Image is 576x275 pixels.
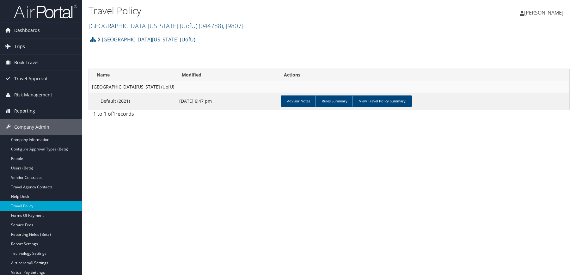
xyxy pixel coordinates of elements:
th: Modified: activate to sort column ascending [176,69,278,81]
th: Name: activate to sort column ascending [89,69,176,81]
td: [GEOGRAPHIC_DATA][US_STATE] (UofU) [89,81,569,93]
span: ( 044788 ) [199,21,223,30]
div: 1 to 1 of records [93,110,204,121]
span: Reporting [14,103,35,119]
h1: Travel Policy [89,4,409,17]
a: View Travel Policy Summary [352,95,412,107]
td: [DATE] 6:47 pm [176,93,278,110]
span: 1 [113,110,115,117]
a: [GEOGRAPHIC_DATA][US_STATE] (UofU) [97,33,195,46]
span: Risk Management [14,87,52,103]
span: [PERSON_NAME] [524,9,563,16]
td: Default (2021) [89,93,176,110]
img: airportal-logo.png [14,4,77,19]
span: Trips [14,39,25,54]
span: , [ 9807 ] [223,21,243,30]
a: [PERSON_NAME] [520,3,570,22]
span: Travel Approval [14,71,47,87]
a: Rules Summary [315,95,354,107]
span: Book Travel [14,55,39,70]
a: Advisor Notes [281,95,316,107]
span: Dashboards [14,22,40,38]
a: [GEOGRAPHIC_DATA][US_STATE] (UofU) [89,21,243,30]
th: Actions [278,69,569,81]
span: Company Admin [14,119,49,135]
